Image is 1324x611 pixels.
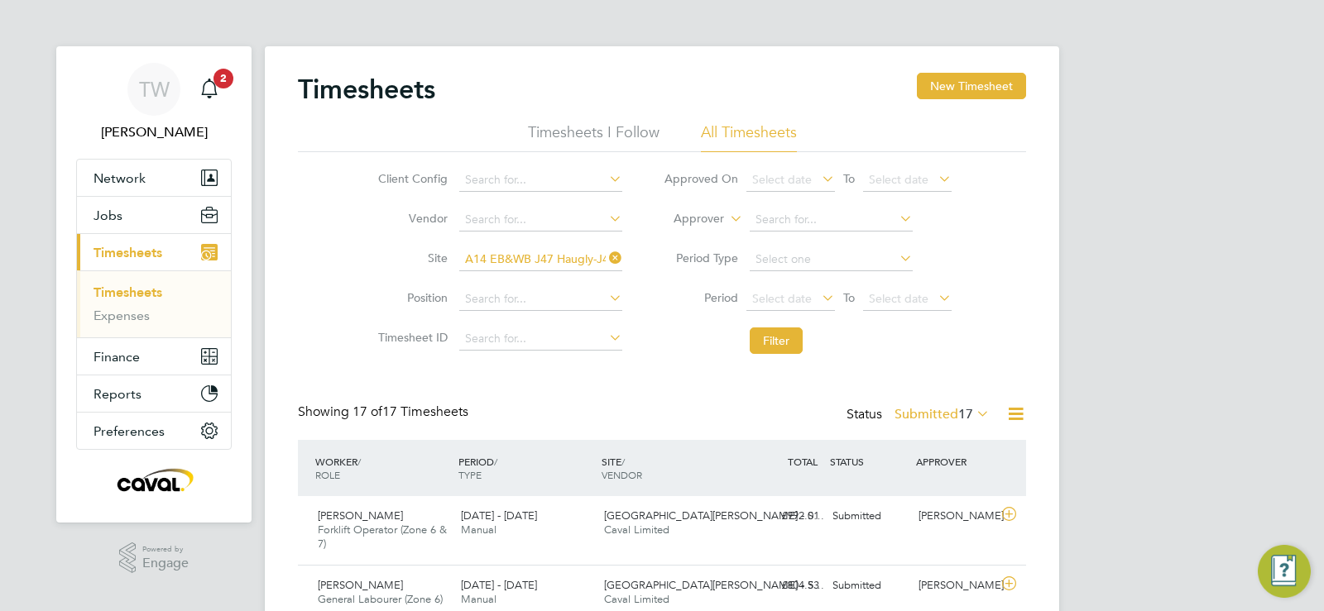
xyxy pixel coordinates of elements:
[142,542,189,556] span: Powered by
[56,46,252,523] nav: Main navigation
[77,413,231,449] button: Preferences
[604,578,824,592] span: [GEOGRAPHIC_DATA][PERSON_NAME] - S…
[621,455,625,468] span: /
[119,542,189,574] a: Powered byEngage
[353,403,382,420] span: 17 of
[458,468,482,481] span: TYPE
[604,592,669,606] span: Caval Limited
[318,523,447,551] span: Forklift Operator (Zone 6 & 7)
[750,208,913,232] input: Search for...
[912,503,998,530] div: [PERSON_NAME]
[77,197,231,233] button: Jobs
[752,291,812,306] span: Select date
[752,172,812,187] span: Select date
[602,468,642,481] span: VENDOR
[650,211,724,227] label: Approver
[912,446,998,476] div: APPROVER
[459,288,622,311] input: Search for...
[664,171,738,186] label: Approved On
[373,211,448,226] label: Vendor
[461,578,537,592] span: [DATE] - [DATE]
[604,508,824,523] span: [GEOGRAPHIC_DATA][PERSON_NAME] - S…
[142,556,189,570] span: Engage
[94,308,150,323] a: Expenses
[298,403,472,421] div: Showing
[826,446,912,476] div: STATUS
[740,503,826,530] div: £992.01
[318,508,403,523] span: [PERSON_NAME]
[895,406,990,422] label: Submitted
[76,122,232,142] span: Tim Wells
[917,73,1026,99] button: New Timesheet
[958,406,973,422] span: 17
[76,466,232,493] a: Go to home page
[461,592,496,606] span: Manual
[353,403,468,420] span: 17 Timesheets
[459,208,622,232] input: Search for...
[701,122,797,152] li: All Timesheets
[298,73,435,106] h2: Timesheets
[357,455,361,468] span: /
[77,338,231,375] button: Finance
[94,349,140,365] span: Finance
[604,523,669,537] span: Caval Limited
[1258,545,1311,598] button: Engage Resource Center
[77,270,231,337] div: Timesheets
[597,446,741,489] div: SITE
[94,170,146,186] span: Network
[869,291,928,306] span: Select date
[664,290,738,305] label: Period
[461,508,537,523] span: [DATE] - [DATE]
[826,572,912,599] div: Submitted
[373,171,448,186] label: Client Config
[315,468,340,481] span: ROLE
[838,287,860,308] span: To
[213,69,233,88] span: 2
[113,466,195,493] img: caval-logo-retina.png
[912,572,998,599] div: [PERSON_NAME]
[826,503,912,530] div: Submitted
[94,386,142,402] span: Reports
[373,290,448,305] label: Position
[94,423,165,439] span: Preferences
[454,446,597,489] div: PERIOD
[94,284,162,300] a: Timesheets
[77,160,231,196] button: Network
[76,63,232,142] a: TW[PERSON_NAME]
[788,455,818,468] span: TOTAL
[740,572,826,599] div: £804.53
[318,578,403,592] span: [PERSON_NAME]
[664,251,738,265] label: Period Type
[750,248,913,271] input: Select one
[373,330,448,345] label: Timesheet ID
[847,403,993,427] div: Status
[459,248,622,271] input: Search for...
[94,208,122,223] span: Jobs
[459,169,622,192] input: Search for...
[77,234,231,270] button: Timesheets
[528,122,660,152] li: Timesheets I Follow
[838,168,860,189] span: To
[869,172,928,187] span: Select date
[139,79,170,100] span: TW
[318,592,443,606] span: General Labourer (Zone 6)
[459,327,622,351] input: Search for...
[193,63,226,116] a: 2
[311,446,454,489] div: WORKER
[461,523,496,537] span: Manual
[750,327,803,354] button: Filter
[494,455,497,468] span: /
[77,375,231,412] button: Reports
[373,251,448,265] label: Site
[94,245,162,260] span: Timesheets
